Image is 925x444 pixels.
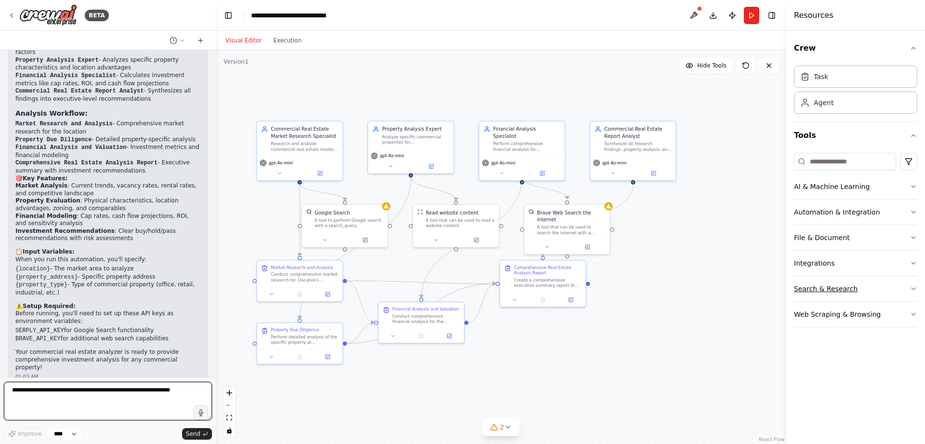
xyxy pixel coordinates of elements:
[568,243,607,251] button: Open in side panel
[765,9,779,22] button: Hide right sidebar
[15,303,200,310] h2: ⚠️
[15,310,200,325] p: Before running, you'll need to set up these API keys as environment variables:
[794,122,917,149] button: Tools
[537,224,606,235] div: A tool that can be used to search the internet with a search_query.
[412,204,499,248] div: ScrapeWebsiteToolRead website contentA tool that can be used to read a website content.
[15,144,200,159] li: - Investment metrics and financial modeling
[697,62,727,69] span: Hide Tools
[19,4,77,26] img: Logo
[15,213,200,228] li: : Cap rates, cash flow projections, ROI, and sensitivity analysis
[814,72,828,81] div: Task
[524,204,610,255] div: BraveSearchToolBrave Web Search the internetA tool that can be used to search the internet with a...
[223,387,236,437] div: React Flow controls
[256,121,343,181] div: Commercial Real Estate Market Research SpecialistResearch and analyze commercial real estate mark...
[393,313,460,324] div: Conduct comprehensive financial analysis for the commercial real estate investment opportunity. C...
[296,185,348,201] g: Edge from 5abb2192-3ed0-484e-afd3-cd262126a8bc to 0aec4c44-4ff1-4868-9ffe-9f3cc8bf06cd
[523,169,562,177] button: Open in side panel
[347,277,374,326] g: Edge from 11b52b97-cb9a-4c6c-9d33-e4b97b0201fb to 1b1f14d3-1e2e-4dcd-97cc-430c78b3b057
[407,332,436,340] button: No output available
[15,266,50,272] code: {location}
[15,175,200,183] h2: 🎯
[15,136,92,143] code: Property Due Diligence
[347,277,496,287] g: Edge from 11b52b97-cb9a-4c6c-9d33-e4b97b0201fb to d7a9fa8e-0a5c-4047-944f-9aedb62f9294
[393,307,459,312] div: Financial Analysis and Valuation
[15,120,200,135] li: - Comprehensive market research for the location
[15,197,200,212] li: : Physical characteristics, location advantages, zoning, and comparables
[426,217,495,229] div: A tool that can be used to read a website content.
[347,319,374,347] g: Edge from 56b188cf-10aa-42d6-8e7f-0c188c5b9708 to 1b1f14d3-1e2e-4dcd-97cc-430c78b3b057
[306,209,312,215] img: SerplyWebSearchTool
[166,35,189,46] button: Switch to previous chat
[15,144,126,151] code: Financial Analysis and Valuation
[559,296,583,304] button: Open in side panel
[15,121,113,127] code: Market Research and Analysis
[528,296,557,304] button: No output available
[15,159,200,175] li: - Executive summary with investment recommendations
[604,126,672,140] div: Commercial Real Estate Report Analyst
[759,437,785,442] a: React Flow attribution
[794,276,917,301] button: Search & Research
[256,323,343,364] div: Property Due DiligencePerform detailed analysis of the specific property at {property_address}. R...
[634,169,673,177] button: Open in side panel
[500,260,586,308] div: Comprehensive Real Estate Analysis ReportCreate a comprehensive executive summary report that syn...
[417,209,423,215] img: ScrapeWebsiteTool
[300,169,339,177] button: Open in side panel
[794,10,833,21] h4: Resources
[23,248,75,255] strong: Input Variables:
[15,274,78,281] code: {property_address}
[271,271,338,283] div: Conduct comprehensive market research for {location} commercial real estate market. Research curr...
[493,126,561,140] div: Financial Analysis Specialist
[193,35,208,46] button: Start a new chat
[271,141,338,152] div: Research and analyze commercial real estate markets for {location}, gathering data on market tren...
[794,62,917,121] div: Crew
[15,256,200,264] p: When you run this automation, you'll specify:
[223,387,236,399] button: zoom in
[15,182,200,197] li: : Current trends, vacancy rates, rental rates, and competitive landscape
[500,422,504,432] span: 2
[468,280,495,326] g: Edge from 1b1f14d3-1e2e-4dcd-97cc-430c78b3b057 to d7a9fa8e-0a5c-4047-944f-9aedb62f9294
[483,418,520,436] button: 2
[220,35,267,46] button: Visual Editor
[15,109,88,117] strong: Analysis Workflow:
[604,141,672,152] div: Synthesize all research findings, property analysis, and financial data into a comprehensive comm...
[315,217,383,229] div: A tool to perform Google search with a search_query.
[15,72,116,79] code: Financial Analysis Specialist
[814,98,833,108] div: Agent
[794,225,917,250] button: File & Document
[590,121,676,181] div: Commercial Real Estate Report AnalystSynthesize all research findings, property analysis, and fin...
[794,174,917,199] button: AI & Machine Learning
[15,273,200,282] li: - Specific property address
[15,265,200,273] li: - The market area to analyze
[680,58,732,73] button: Hide Tools
[15,72,200,87] li: - Calculates investment metrics like cap rates, ROI, and cash flow projections
[493,141,561,152] div: Perform comprehensive financial analysis for commercial real estate investments, calculating key ...
[222,9,235,22] button: Hide left sidebar
[15,248,200,256] h2: 📋
[23,303,76,309] strong: Setup Required:
[15,87,200,103] li: - Synthesizes all findings into executive-level recommendations
[794,200,917,225] button: Automation & Integration
[271,265,333,270] div: Market Research and Analysis
[302,204,388,248] div: SerplyWebSearchToolGoogle SearchA tool to perform Google search with a search_query.
[514,277,581,288] div: Create a comprehensive executive summary report that synthesizes all research findings, property ...
[15,327,200,335] li: for Google Search functionality
[347,280,496,347] g: Edge from 56b188cf-10aa-42d6-8e7f-0c188c5b9708 to d7a9fa8e-0a5c-4047-944f-9aedb62f9294
[437,332,462,340] button: Open in side panel
[602,160,626,166] span: gpt-4o-mini
[316,352,340,361] button: Open in side panel
[182,428,212,440] button: Send
[15,327,64,334] code: SERPLY_API_KEY
[15,213,77,219] strong: Financial Modeling
[794,35,917,62] button: Crew
[345,236,384,244] button: Open in side panel
[285,352,315,361] button: No output available
[794,302,917,327] button: Web Scraping & Browsing
[223,399,236,412] button: zoom out
[251,11,357,20] nav: breadcrumb
[794,251,917,276] button: Integrations
[411,162,450,170] button: Open in side panel
[426,209,479,216] div: Read website content
[457,236,496,244] button: Open in side panel
[382,134,449,145] div: Analyze specific commercial properties for {property_address}, evaluating their physical characte...
[380,153,404,159] span: gpt-4o-mini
